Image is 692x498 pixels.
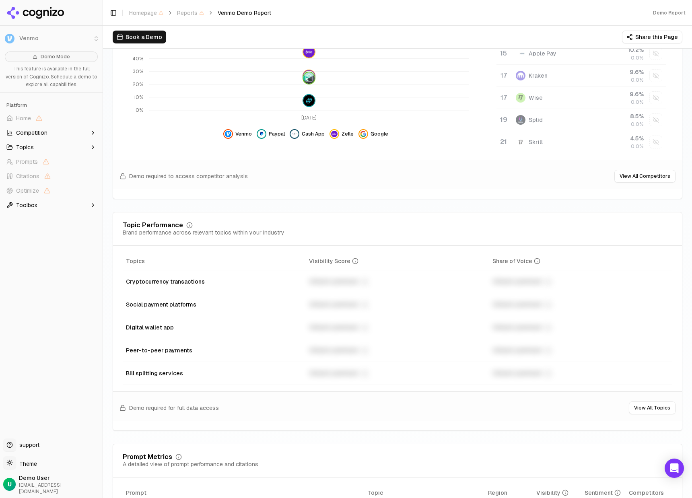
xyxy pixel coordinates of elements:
div: Digital wallet app [126,323,303,331]
span: Zelle [342,131,354,137]
button: Book a Demo [113,31,166,43]
div: 9.6 % [600,90,644,98]
button: Toolbox [3,199,99,212]
span: 0.0% [631,121,644,128]
span: Prompt [126,489,146,497]
span: support [16,441,39,449]
div: Open Intercom Messenger [665,459,684,478]
img: apple pay [516,49,525,58]
img: zelle [331,131,338,137]
img: kraken [516,71,525,80]
div: 21 [500,137,508,147]
span: Topic [367,489,383,497]
th: visibilityScore [306,252,489,270]
span: [EMAIL_ADDRESS][DOMAIN_NAME] [19,482,99,495]
button: Hide google data [358,129,388,139]
div: Wise [529,94,543,102]
div: Social payment platforms [126,300,303,309]
img: skrill [516,137,525,147]
div: Unlock premium [492,277,669,286]
tr: 21skrillSkrill4.5%0.0%Show skrill data [496,131,666,153]
button: Share this Page [622,31,682,43]
div: Apple Pay [529,49,556,58]
nav: breadcrumb [129,9,271,17]
div: Visibility [536,489,568,497]
div: Sentiment [585,489,621,497]
button: Competition [3,126,99,139]
div: Kraken [529,72,548,80]
img: splid [516,115,525,125]
tspan: 10% [134,94,143,101]
button: Hide venmo data [223,129,252,139]
div: Brand performance across relevant topics within your industry [123,228,284,237]
span: Region [488,489,507,497]
th: Topics [123,252,306,270]
button: Show kraken data [649,69,662,82]
span: Demo Mode [41,54,70,60]
span: Demo User [19,474,99,482]
div: Unlock premium [492,323,669,332]
span: Home [16,114,31,122]
img: paypal [258,131,265,137]
button: Show skrill data [649,136,662,148]
button: Hide zelle data [330,129,354,139]
button: Topics [3,141,99,154]
button: Hide cash app data [290,129,325,139]
div: Unlock premium [309,346,486,355]
span: Venmo Demo Report [218,9,271,17]
div: Visibility Score [309,257,358,265]
div: Unlock premium [309,300,486,309]
img: gemini [303,95,315,106]
span: Theme [16,460,37,467]
img: venmo [225,131,231,137]
img: apple [303,71,315,82]
span: Cash App [302,131,325,137]
div: 4.5 % [600,134,644,142]
p: This feature is available in the full version of Cognizo. Schedule a demo to explore all capabili... [5,65,98,89]
img: wise [516,93,525,103]
tspan: 0% [136,107,143,113]
tr: 19splidSplid8.5%0.0%Show splid data [496,109,666,131]
span: Demo required for full data access [129,404,219,412]
div: 17 [500,93,508,103]
button: Show splid data [649,113,662,126]
div: Demo Report [653,10,686,16]
tr: 17krakenKraken9.6%0.0%Show kraken data [496,65,666,87]
div: 8.5 % [600,112,644,120]
div: Cryptocurrency transactions [126,278,303,286]
span: Homepage [129,9,163,17]
div: Unlock premium [309,277,486,286]
span: Toolbox [16,201,37,209]
div: Data table [123,252,672,385]
div: 15 [500,49,508,58]
img: zelle [303,46,315,58]
div: Unlock premium [492,346,669,355]
div: Unlock premium [492,368,669,378]
div: Unlock premium [492,300,669,309]
button: View All Topics [629,401,676,414]
span: 0.0% [631,143,644,150]
div: Peer-to-peer payments [126,346,303,354]
tspan: 40% [132,56,143,62]
span: 0.0% [631,99,644,105]
span: Competition [16,129,47,137]
span: 0.0% [631,77,644,83]
span: Optimize [16,187,39,195]
th: shareOfVoice [489,252,672,270]
span: Paypal [269,131,285,137]
div: Topic Performance [123,222,183,228]
div: Skrill [529,138,543,146]
img: google [360,131,367,137]
img: splitwise [303,72,315,84]
span: Topics [126,257,145,265]
div: Bill splitting services [126,369,303,377]
span: Demo required to access competitor analysis [129,172,248,180]
span: Venmo [235,131,252,137]
span: Prompts [16,158,38,166]
tr: 17wiseWise9.6%0.0%Show wise data [496,87,666,109]
div: 17 [500,71,508,80]
span: Google [371,131,388,137]
div: Splid [529,116,543,124]
span: Citations [16,172,39,180]
img: cash app [291,131,298,137]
